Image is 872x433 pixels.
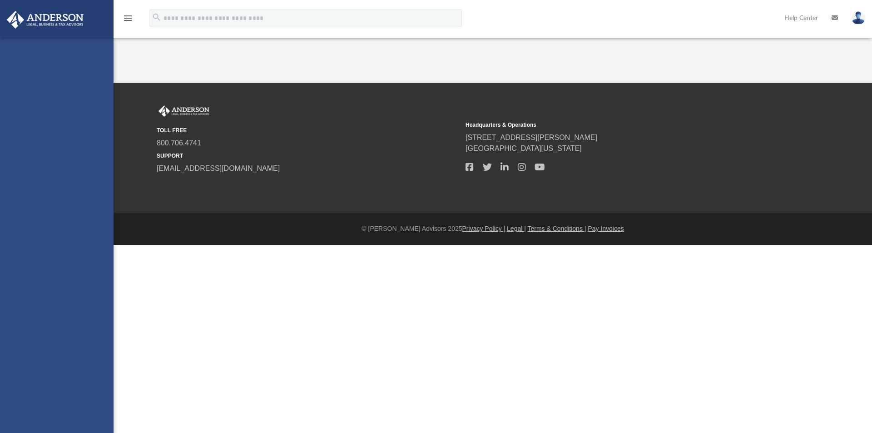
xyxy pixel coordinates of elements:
small: SUPPORT [157,152,459,160]
i: search [152,12,162,22]
a: Privacy Policy | [462,225,505,232]
a: 800.706.4741 [157,139,201,147]
a: [GEOGRAPHIC_DATA][US_STATE] [466,144,582,152]
a: Terms & Conditions | [528,225,586,232]
div: © [PERSON_NAME] Advisors 2025 [114,224,872,234]
a: menu [123,17,134,24]
img: User Pic [852,11,865,25]
small: TOLL FREE [157,126,459,134]
img: Anderson Advisors Platinum Portal [157,105,211,117]
small: Headquarters & Operations [466,121,768,129]
a: [STREET_ADDRESS][PERSON_NAME] [466,134,597,141]
a: [EMAIL_ADDRESS][DOMAIN_NAME] [157,164,280,172]
img: Anderson Advisors Platinum Portal [4,11,86,29]
a: Pay Invoices [588,225,624,232]
i: menu [123,13,134,24]
a: Legal | [507,225,526,232]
